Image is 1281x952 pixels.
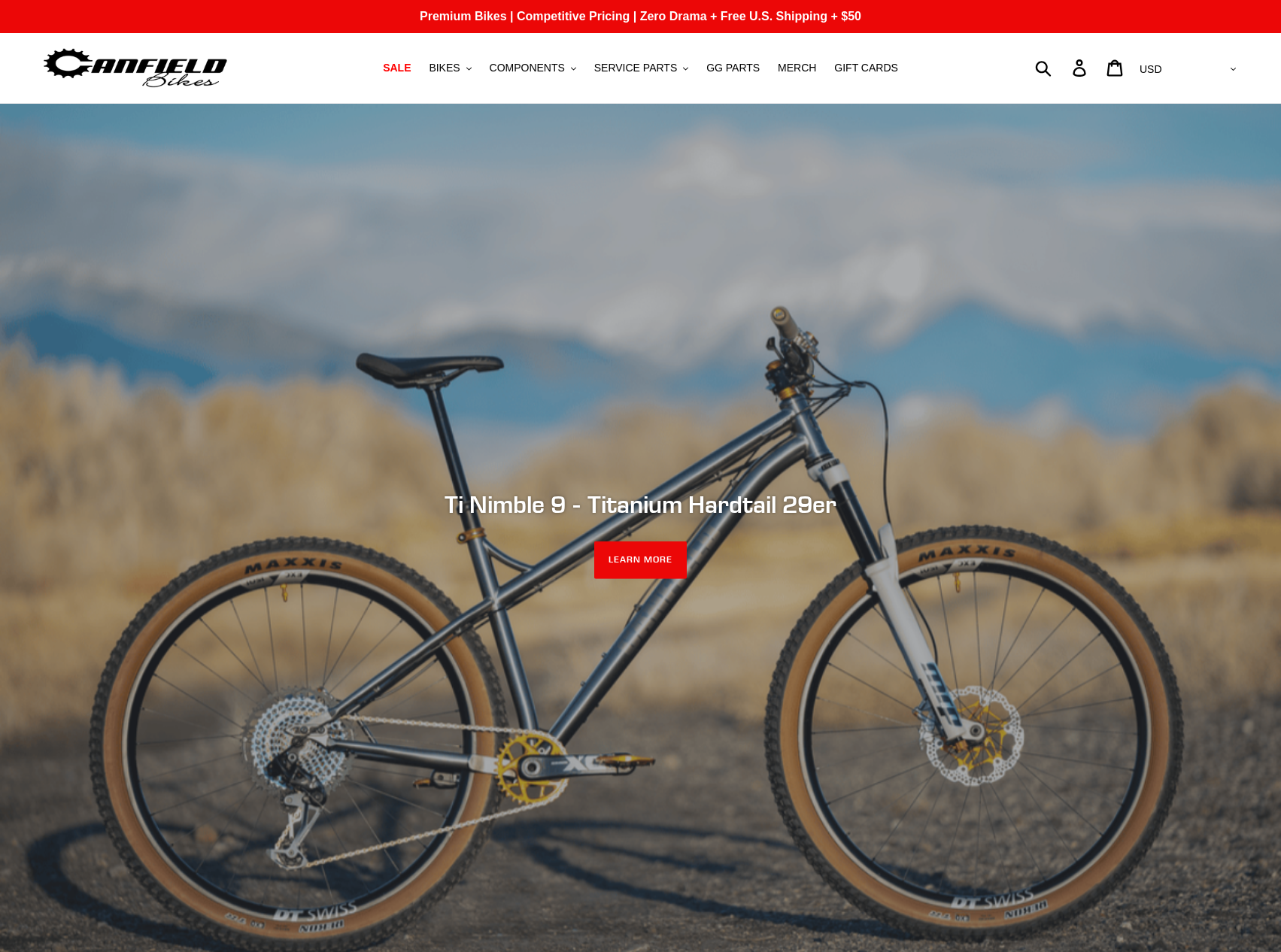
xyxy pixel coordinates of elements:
h2: Ti Nimble 9 - Titanium Hardtail 29er [231,490,1051,519]
a: GG PARTS [699,58,767,78]
a: GIFT CARDS [827,58,906,78]
span: SERVICE PARTS [594,62,677,74]
a: MERCH [770,58,824,78]
span: GIFT CARDS [834,62,898,74]
span: GG PARTS [706,62,760,74]
img: Canfield Bikes [41,44,229,92]
a: LEARN MORE [594,541,687,579]
input: Search [1043,51,1082,84]
button: COMPONENTS [482,58,584,78]
span: MERCH [778,62,816,74]
button: SERVICE PARTS [587,58,696,78]
button: BIKES [421,58,478,78]
span: SALE [383,62,411,74]
span: BIKES [429,62,460,74]
span: COMPONENTS [490,62,565,74]
a: SALE [375,58,418,78]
